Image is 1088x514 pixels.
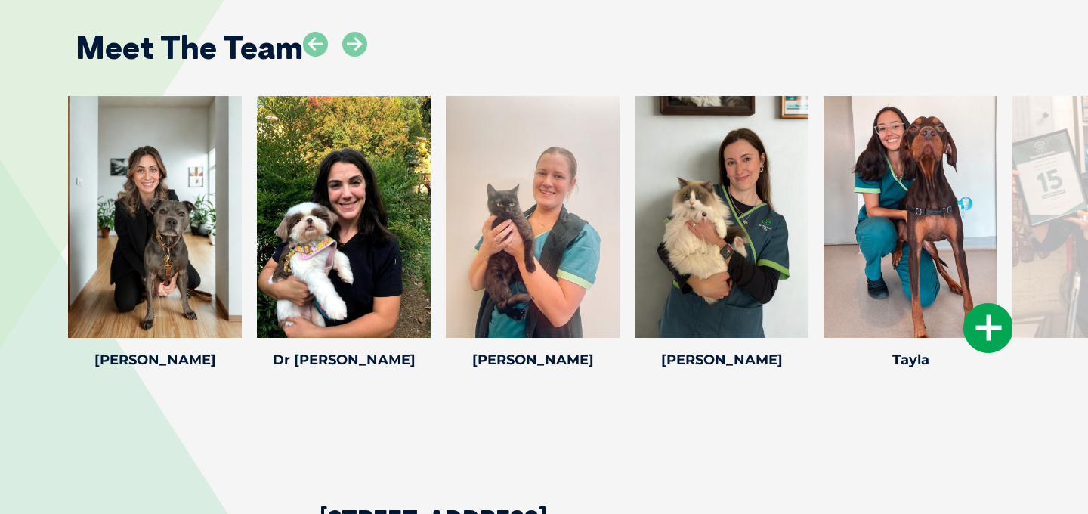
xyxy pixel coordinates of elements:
[68,353,242,367] h4: [PERSON_NAME]
[824,353,997,367] h4: Tayla
[257,353,431,367] h4: Dr [PERSON_NAME]
[635,353,808,367] h4: [PERSON_NAME]
[446,353,620,367] h4: [PERSON_NAME]
[76,32,303,63] h2: Meet The Team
